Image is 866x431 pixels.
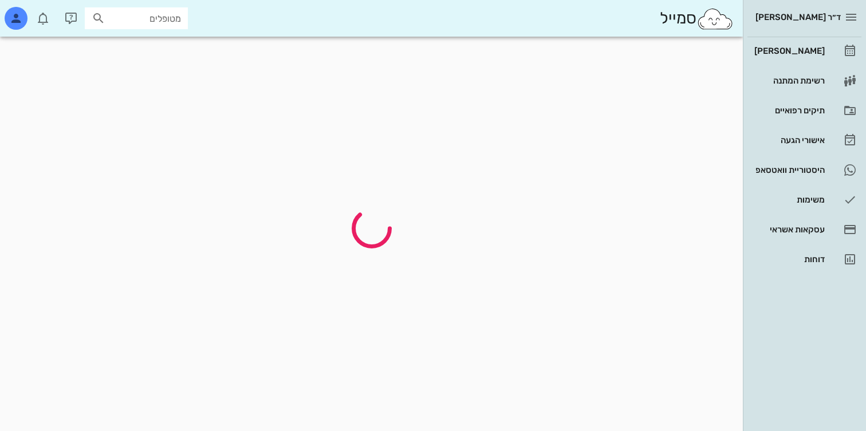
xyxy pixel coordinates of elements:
div: דוחות [752,255,825,264]
span: תג [34,9,41,16]
div: [PERSON_NAME] [752,46,825,56]
span: ד״ר [PERSON_NAME] [755,12,841,22]
a: משימות [747,186,861,213]
div: היסטוריית וואטסאפ [752,165,825,175]
img: SmileCloud logo [696,7,734,30]
div: תיקים רפואיים [752,106,825,115]
div: אישורי הגעה [752,136,825,145]
div: סמייל [660,6,734,31]
a: רשימת המתנה [747,67,861,94]
div: רשימת המתנה [752,76,825,85]
a: עסקאות אשראי [747,216,861,243]
a: אישורי הגעה [747,126,861,154]
a: תיקים רפואיים [747,97,861,124]
div: עסקאות אשראי [752,225,825,234]
a: היסטוריית וואטסאפ [747,156,861,184]
a: דוחות [747,246,861,273]
a: [PERSON_NAME] [747,37,861,65]
div: משימות [752,195,825,204]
